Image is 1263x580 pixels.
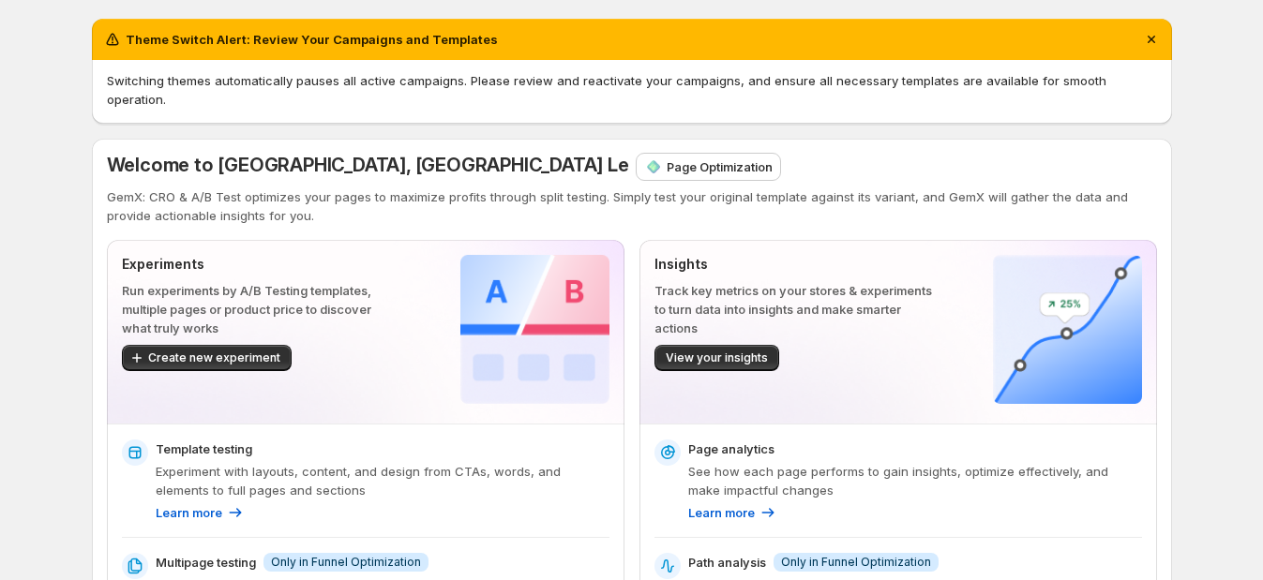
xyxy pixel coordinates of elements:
img: Page Optimization [644,157,663,176]
a: Learn more [156,503,245,522]
p: Learn more [156,503,222,522]
p: Track key metrics on your stores & experiments to turn data into insights and make smarter actions [654,281,933,337]
p: Experiment with layouts, content, and design from CTAs, words, and elements to full pages and sec... [156,462,609,499]
p: Page analytics [688,439,774,458]
span: Welcome to [GEOGRAPHIC_DATA], [GEOGRAPHIC_DATA] Le [107,154,629,176]
p: Path analysis [688,553,766,572]
span: View your insights [666,350,768,365]
button: Create new experiment [122,345,292,371]
button: View your insights [654,345,779,371]
span: Create new experiment [148,350,280,365]
p: Multipage testing [156,553,256,572]
p: Insights [654,255,933,274]
img: Experiments [460,255,609,404]
a: Learn more [688,503,777,522]
button: Dismiss notification [1138,26,1165,52]
p: Run experiments by A/B Testing templates, multiple pages or product price to discover what truly ... [122,281,400,337]
p: Page Optimization [667,157,773,176]
p: Experiments [122,255,400,274]
img: Insights [993,255,1142,404]
p: Template testing [156,439,252,458]
span: Only in Funnel Optimization [781,555,931,570]
span: Switching themes automatically pauses all active campaigns. Please review and reactivate your cam... [107,73,1106,107]
h2: Theme Switch Alert: Review Your Campaigns and Templates [126,30,498,49]
p: Learn more [688,503,755,522]
p: GemX: CRO & A/B Test optimizes your pages to maximize profits through split testing. Simply test ... [107,187,1157,225]
span: Only in Funnel Optimization [271,555,421,570]
p: See how each page performs to gain insights, optimize effectively, and make impactful changes [688,462,1142,499]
